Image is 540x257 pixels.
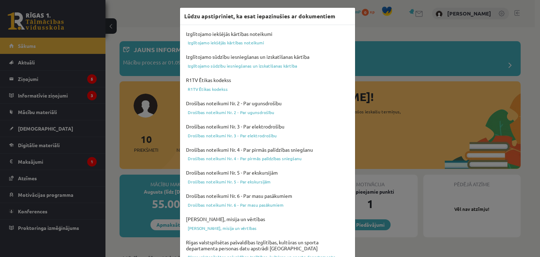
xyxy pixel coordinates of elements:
h4: [PERSON_NAME], misija un vērtības [184,214,351,224]
h4: Drošības noteikumi Nr. 6 - Par masu pasākumiem [184,191,351,201]
h4: Drošības noteikumi Nr. 5 - Par ekskursijām [184,168,351,177]
a: Izglītojamo iekšējās kārtības noteikumi [184,38,351,47]
a: Drošības noteikumi Nr. 4 - Par pirmās palīdzības sniegšanu [184,154,351,163]
a: [PERSON_NAME], misija un vērtības [184,224,351,232]
a: Drošības noteikumi Nr. 6 - Par masu pasākumiem [184,201,351,209]
h3: Lūdzu apstipriniet, ka esat iepazinušies ar dokumentiem [184,12,335,20]
h4: Drošības noteikumi Nr. 3 - Par elektrodrošību [184,122,351,131]
a: Drošības noteikumi Nr. 2 - Par ugunsdrošību [184,108,351,117]
a: Izglītojamo sūdzību iesniegšanas un izskatīšanas kārtība [184,62,351,70]
h4: Izglītojamo sūdzību iesniegšanas un izskatīšanas kārtība [184,52,351,62]
h4: Drošības noteikumi Nr. 4 - Par pirmās palīdzības sniegšanu [184,145,351,155]
h4: R1TV Ētikas kodekss [184,75,351,85]
a: R1TV Ētikas kodekss [184,85,351,93]
a: Drošības noteikumi Nr. 3 - Par elektrodrošību [184,131,351,140]
h4: Izglītojamo iekšējās kārtības noteikumi [184,29,351,39]
h4: Drošības noteikumi Nr. 2 - Par ugunsdrošību [184,99,351,108]
h4: Rīgas valstspilsētas pašvaldības Izglītības, kultūras un sporta departamenta personas datu apstrā... [184,238,351,253]
a: Drošības noteikumi Nr. 5 - Par ekskursijām [184,177,351,186]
